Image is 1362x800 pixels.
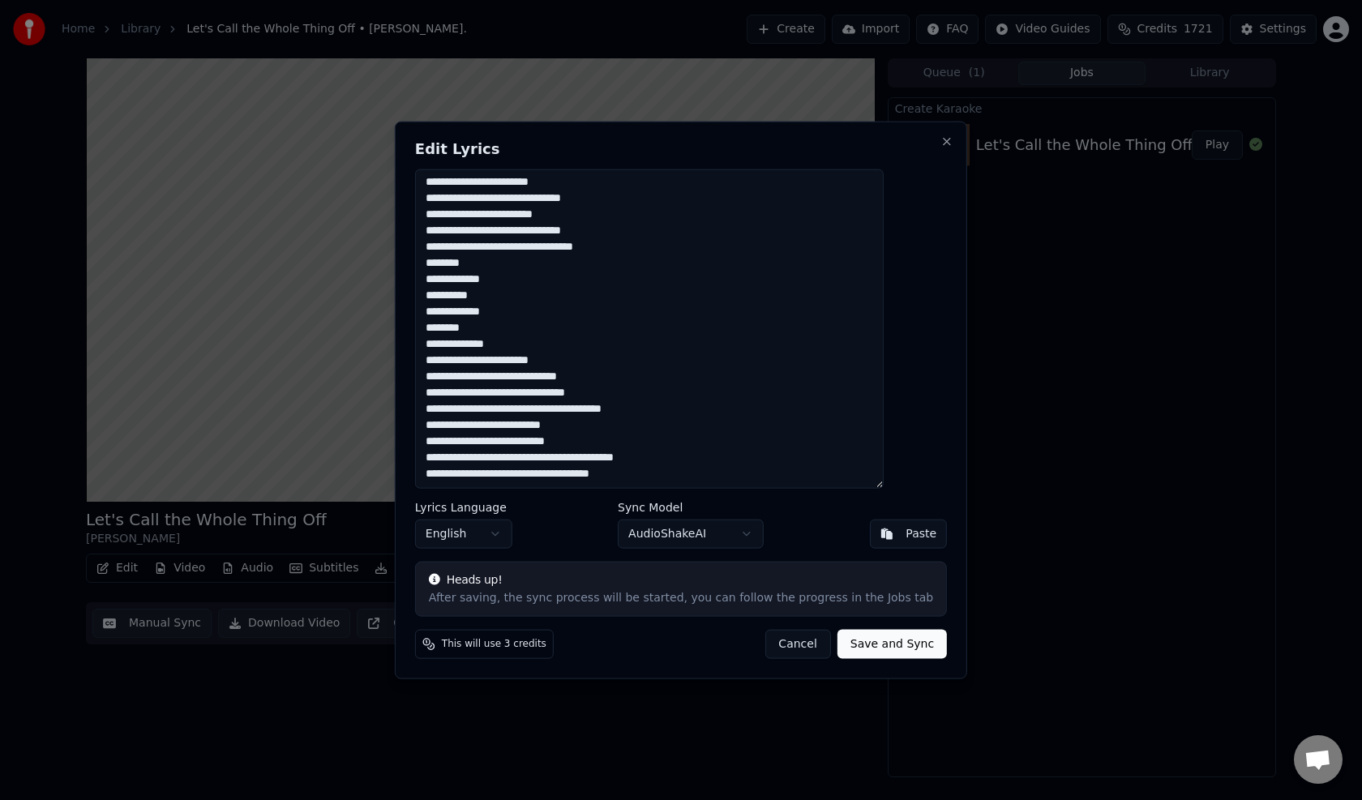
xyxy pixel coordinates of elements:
[869,520,947,549] button: Paste
[429,572,933,588] div: Heads up!
[765,630,830,659] button: Cancel
[415,141,947,156] h2: Edit Lyrics
[415,502,512,513] label: Lyrics Language
[906,526,936,542] div: Paste
[442,638,546,651] span: This will use 3 credits
[618,502,764,513] label: Sync Model
[837,630,947,659] button: Save and Sync
[429,590,933,606] div: After saving, the sync process will be started, you can follow the progress in the Jobs tab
